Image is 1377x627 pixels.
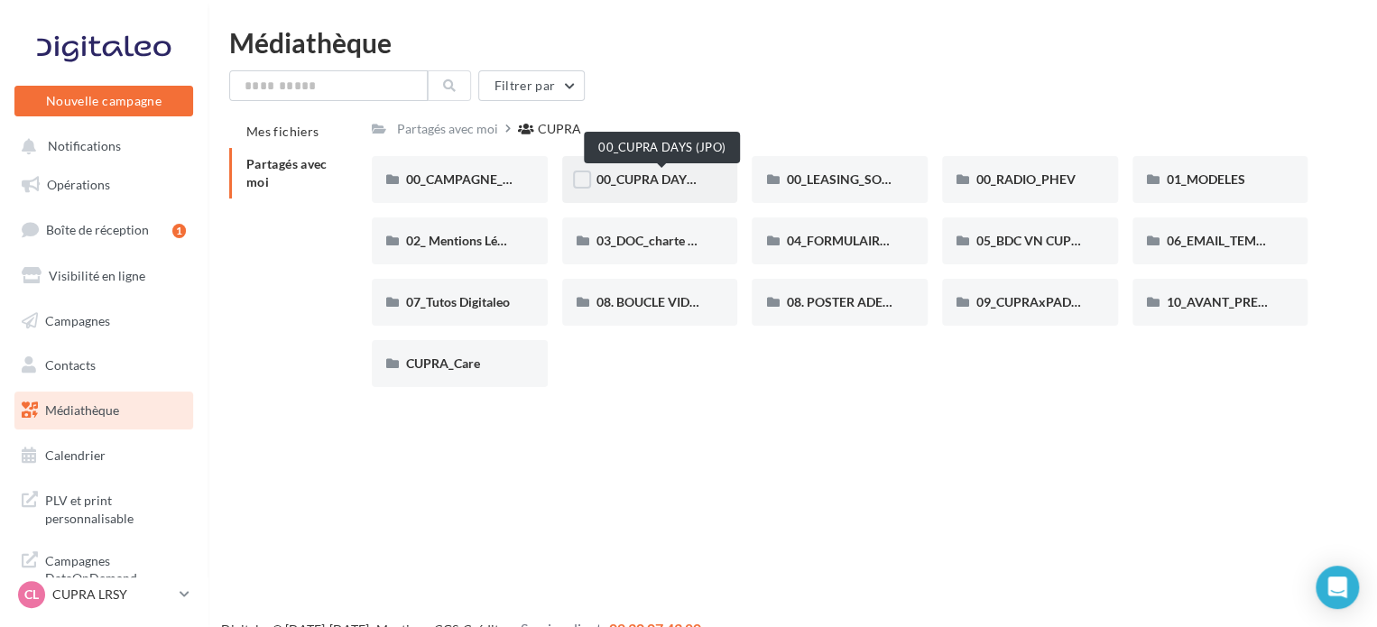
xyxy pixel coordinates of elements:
[11,302,197,340] a: Campagnes
[52,586,172,604] p: CUPRA LRSY
[406,233,525,248] span: 02_ Mentions Légales
[46,222,149,237] span: Boîte de réception
[45,549,186,587] span: Campagnes DataOnDemand
[11,541,197,595] a: Campagnes DataOnDemand
[11,437,197,475] a: Calendrier
[1167,233,1376,248] span: 06_EMAIL_TEMPLATE HTML CUPRA
[45,402,119,418] span: Médiathèque
[11,210,197,249] a: Boîte de réception1
[11,346,197,384] a: Contacts
[786,171,987,187] span: 00_LEASING_SOCIAL_ÉLECTRIQUE
[406,294,510,309] span: 07_Tutos Digitaleo
[14,577,193,612] a: CL CUPRA LRSY
[786,294,901,309] span: 08. POSTER ADEME
[45,447,106,463] span: Calendrier
[49,268,145,283] span: Visibilité en ligne
[47,177,110,192] span: Opérations
[11,166,197,204] a: Opérations
[246,124,319,139] span: Mes fichiers
[1316,566,1359,609] div: Open Intercom Messenger
[11,481,197,534] a: PLV et print personnalisable
[406,171,575,187] span: 00_CAMPAGNE_SEPTEMBRE
[1167,171,1245,187] span: 01_MODELES
[406,355,480,371] span: CUPRA_Care
[397,120,498,138] div: Partagés avec moi
[478,70,585,101] button: Filtrer par
[172,224,186,238] div: 1
[24,586,39,604] span: CL
[45,488,186,527] span: PLV et print personnalisable
[45,312,110,327] span: Campagnes
[45,357,96,373] span: Contacts
[976,294,1085,309] span: 09_CUPRAxPADEL
[11,257,197,295] a: Visibilité en ligne
[596,233,833,248] span: 03_DOC_charte graphique et GUIDELINES
[786,233,1054,248] span: 04_FORMULAIRE DES DEMANDES CRÉATIVES
[976,233,1088,248] span: 05_BDC VN CUPRA
[976,171,1076,187] span: 00_RADIO_PHEV
[596,171,727,187] span: 00_CUPRA DAYS (JPO)
[48,139,121,154] span: Notifications
[246,156,328,189] span: Partagés avec moi
[11,392,197,429] a: Médiathèque
[14,86,193,116] button: Nouvelle campagne
[229,29,1355,56] div: Médiathèque
[596,294,835,309] span: 08. BOUCLE VIDEO ECRAN SHOWROOM
[538,120,581,138] div: CUPRA
[584,132,740,163] div: 00_CUPRA DAYS (JPO)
